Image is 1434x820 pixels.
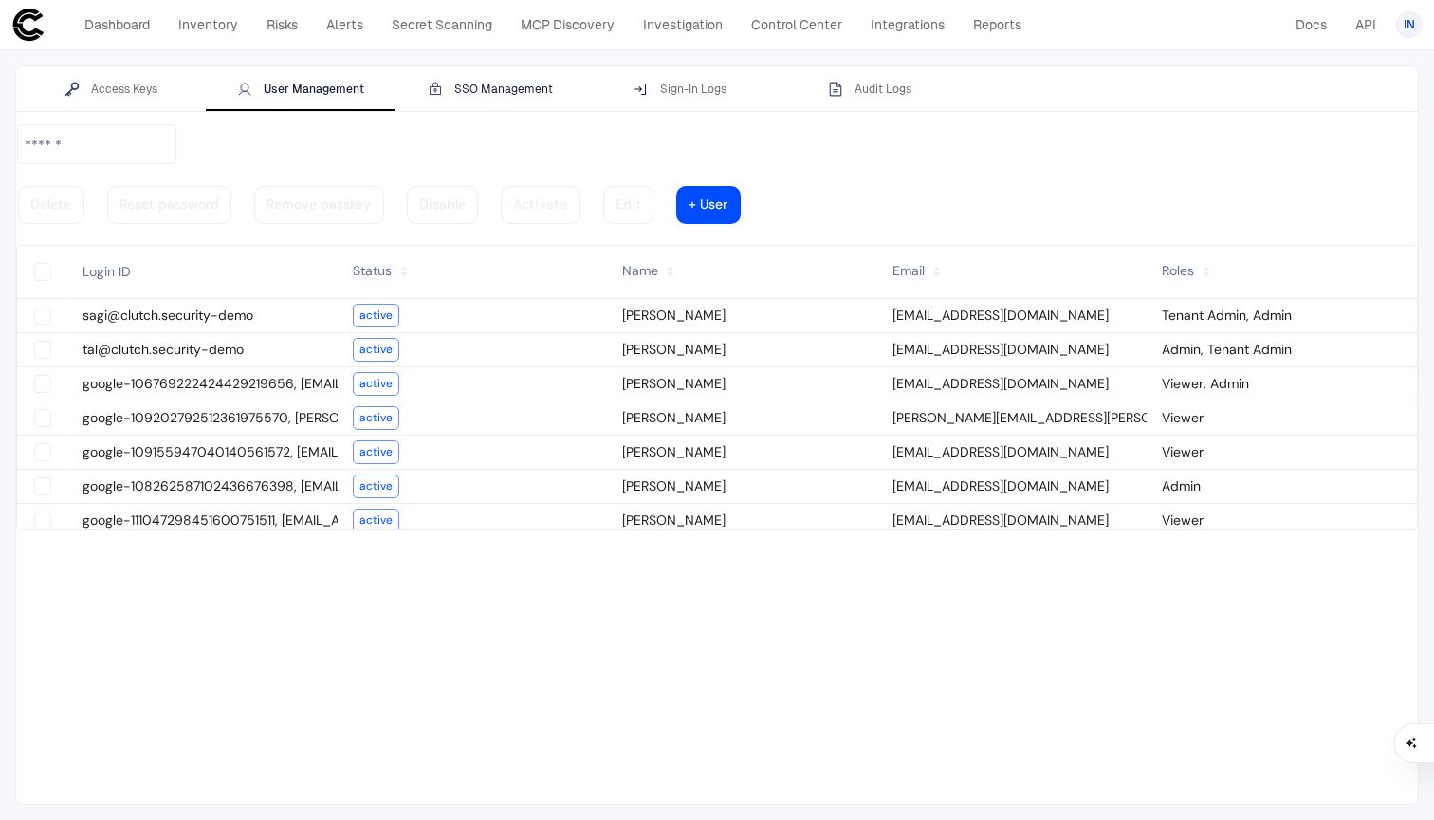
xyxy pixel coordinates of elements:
a: Control Center [743,11,851,38]
a: Alerts [318,11,372,38]
a: Risks [258,11,306,38]
a: Investigation [634,11,731,38]
span: IN [1404,17,1415,32]
a: Inventory [170,11,247,38]
a: Secret Scanning [383,11,501,38]
a: MCP Discovery [512,11,623,38]
a: Integrations [862,11,953,38]
div: Audit Logs [828,82,911,97]
div: User Management [237,82,364,97]
div: SSO Management [428,82,553,97]
a: API [1347,11,1385,38]
div: Access Keys [64,82,157,97]
button: IN [1396,11,1423,38]
div: Sign-In Logs [634,82,726,97]
a: Dashboard [76,11,158,38]
a: Docs [1287,11,1335,38]
a: Reports [965,11,1030,38]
